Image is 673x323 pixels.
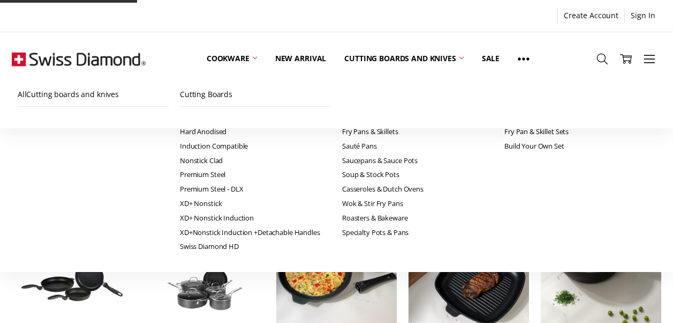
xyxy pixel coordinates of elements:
img: Swiss Diamond Hard Anodised 5 pc set (20 & 28cm fry pan, 16cm sauce pan w lid, 24x7cm saute pan w... [144,241,264,322]
a: Create Account [558,8,624,23]
a: New arrival [266,35,335,83]
a: Sign In [625,8,661,23]
a: Cutting Boards [180,83,331,107]
img: Free Shipping On Every Order [12,32,146,86]
a: Cutting boards and knives [335,35,473,83]
a: Sale [473,35,509,83]
a: Show All [509,35,539,83]
img: XD Nonstick 3 Piece Fry Pan set - 20CM, 24CM & 28CM [12,252,132,312]
a: Cookware [198,35,266,83]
